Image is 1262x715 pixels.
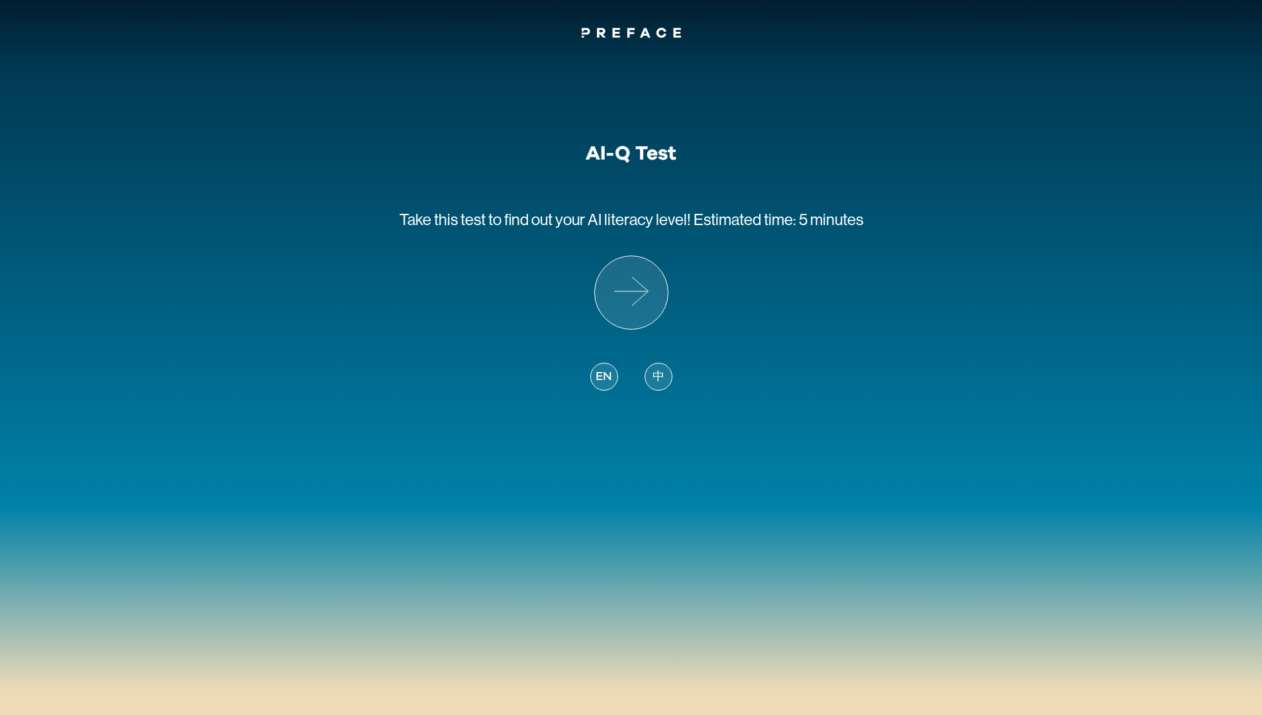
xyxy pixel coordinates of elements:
span: Estimated time: 5 minutes [694,211,863,228]
span: Take this test to [399,211,501,228]
span: find out your AI literacy level! [504,211,691,228]
span: 中 [653,368,664,386]
span: EN [596,368,611,386]
h1: AI-Q Test [586,142,676,166]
